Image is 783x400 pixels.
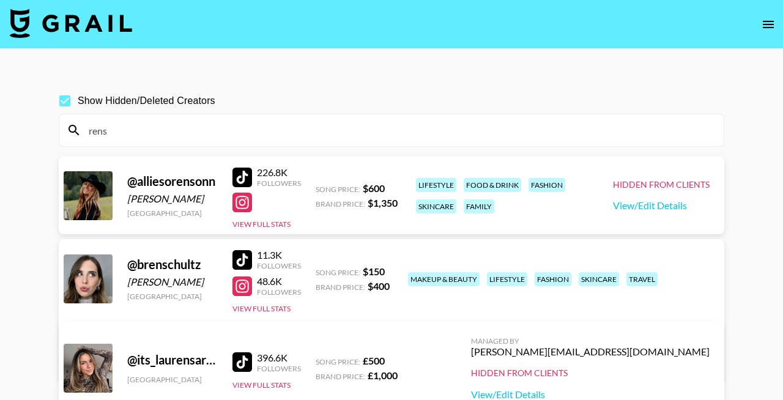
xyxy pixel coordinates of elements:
[579,272,619,286] div: skincare
[363,355,385,366] strong: £ 500
[316,283,365,292] span: Brand Price:
[257,287,301,297] div: Followers
[613,179,710,190] div: Hidden from Clients
[535,272,571,286] div: fashion
[127,209,218,218] div: [GEOGRAPHIC_DATA]
[416,199,456,213] div: skincare
[78,94,215,108] span: Show Hidden/Deleted Creators
[257,275,301,287] div: 48.6K
[471,346,710,358] div: [PERSON_NAME][EMAIL_ADDRESS][DOMAIN_NAME]
[257,179,301,188] div: Followers
[127,292,218,301] div: [GEOGRAPHIC_DATA]
[232,304,291,313] button: View Full Stats
[408,272,480,286] div: makeup & beauty
[257,261,301,270] div: Followers
[232,380,291,390] button: View Full Stats
[756,12,781,37] button: open drawer
[127,174,218,189] div: @ alliesorensonn
[257,364,301,373] div: Followers
[257,352,301,364] div: 396.6K
[127,352,218,368] div: @ its_laurensarah
[613,199,710,212] a: View/Edit Details
[487,272,527,286] div: lifestyle
[464,178,521,192] div: food & drink
[464,199,494,213] div: family
[316,185,360,194] span: Song Price:
[232,220,291,229] button: View Full Stats
[127,193,218,205] div: [PERSON_NAME]
[81,120,716,140] input: Search by User Name
[316,199,365,209] span: Brand Price:
[363,265,385,277] strong: $ 150
[363,182,385,194] strong: $ 600
[316,268,360,277] span: Song Price:
[368,369,398,381] strong: £ 1,000
[257,249,301,261] div: 11.3K
[368,280,390,292] strong: $ 400
[316,372,365,381] span: Brand Price:
[127,375,218,384] div: [GEOGRAPHIC_DATA]
[127,257,218,272] div: @ brenschultz
[416,178,456,192] div: lifestyle
[368,197,398,209] strong: $ 1,350
[127,276,218,288] div: [PERSON_NAME]
[257,166,301,179] div: 226.8K
[10,9,132,38] img: Grail Talent
[471,336,710,346] div: Managed By
[316,357,360,366] span: Song Price:
[471,368,710,379] div: Hidden from Clients
[626,272,658,286] div: travel
[529,178,565,192] div: fashion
